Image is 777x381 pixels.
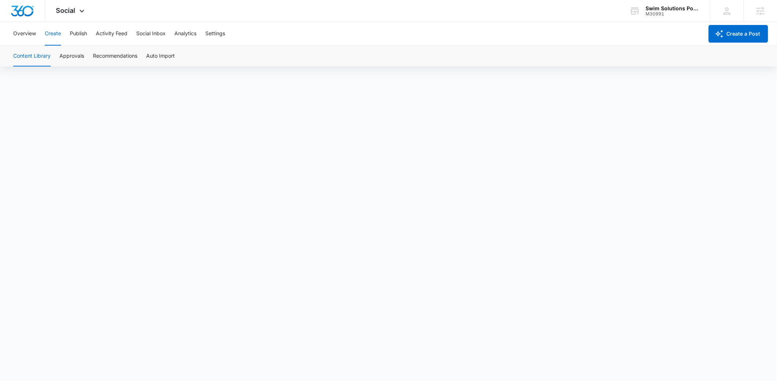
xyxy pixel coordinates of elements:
[136,22,166,46] button: Social Inbox
[96,22,127,46] button: Activity Feed
[45,22,61,46] button: Create
[205,22,225,46] button: Settings
[709,25,768,43] button: Create a Post
[146,46,175,67] button: Auto Import
[646,11,700,17] div: account id
[13,46,51,67] button: Content Library
[646,6,700,11] div: account name
[56,7,76,14] span: Social
[70,22,87,46] button: Publish
[59,46,84,67] button: Approvals
[93,46,137,67] button: Recommendations
[13,22,36,46] button: Overview
[174,22,196,46] button: Analytics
